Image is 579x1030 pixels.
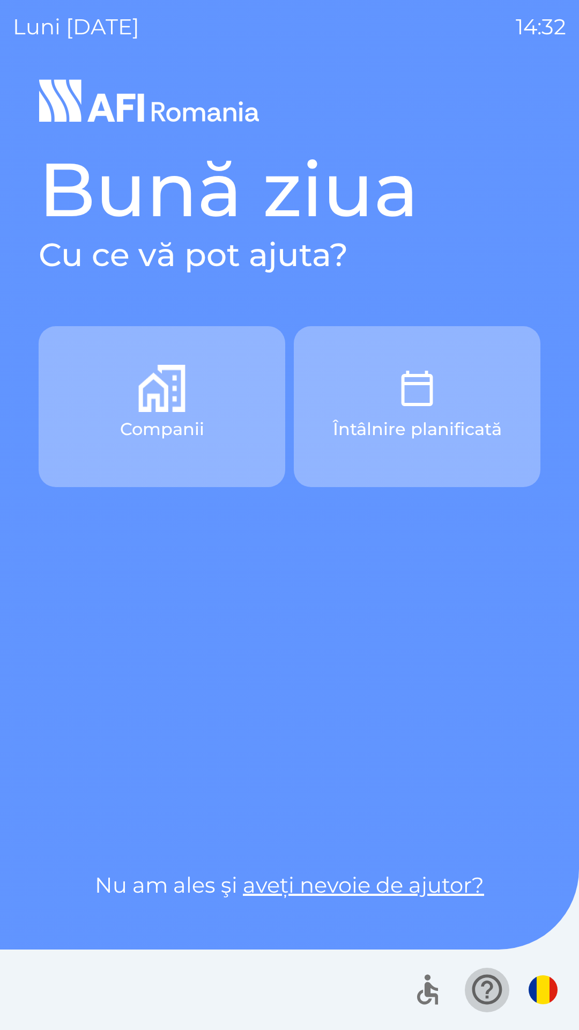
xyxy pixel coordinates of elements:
h1: Bună ziua [39,144,540,235]
img: b9f982fa-e31d-4f99-8b4a-6499fa97f7a5.png [138,365,185,412]
p: Nu am ales şi [39,869,540,901]
p: Companii [120,416,204,442]
p: luni [DATE] [13,11,139,43]
p: 14:32 [516,11,566,43]
h2: Cu ce vă pot ajuta? [39,235,540,275]
img: 91d325ef-26b3-4739-9733-70a8ac0e35c7.png [394,365,441,412]
p: Întâlnire planificată [333,416,502,442]
a: aveți nevoie de ajutor? [243,872,484,898]
button: Întâlnire planificată [294,326,540,487]
button: Companii [39,326,285,487]
img: ro flag [529,975,558,1004]
img: Logo [39,75,540,127]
